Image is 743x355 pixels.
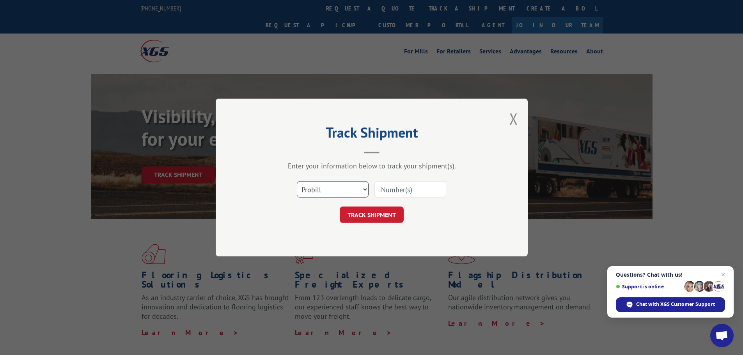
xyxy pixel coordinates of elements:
[616,272,725,278] span: Questions? Chat with us!
[374,181,446,198] input: Number(s)
[616,284,681,290] span: Support is online
[255,127,489,142] h2: Track Shipment
[636,301,715,308] span: Chat with XGS Customer Support
[616,297,725,312] div: Chat with XGS Customer Support
[509,108,518,129] button: Close modal
[718,270,728,279] span: Close chat
[710,324,734,347] div: Open chat
[255,161,489,170] div: Enter your information below to track your shipment(s).
[340,207,404,223] button: TRACK SHIPMENT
